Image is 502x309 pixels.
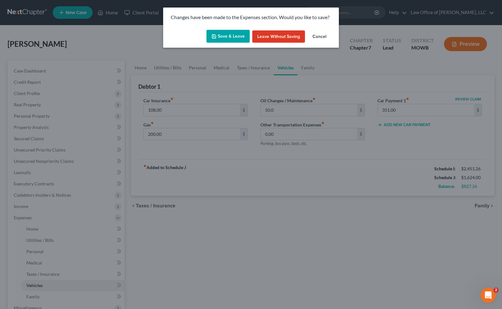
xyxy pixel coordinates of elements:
[307,30,331,43] button: Cancel
[252,30,305,43] button: Leave without Saving
[206,30,250,43] button: Save & Leave
[494,288,499,293] span: 2
[171,14,331,21] p: Changes have been made to the Expenses section. Would you like to save?
[481,288,496,303] iframe: Intercom live chat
